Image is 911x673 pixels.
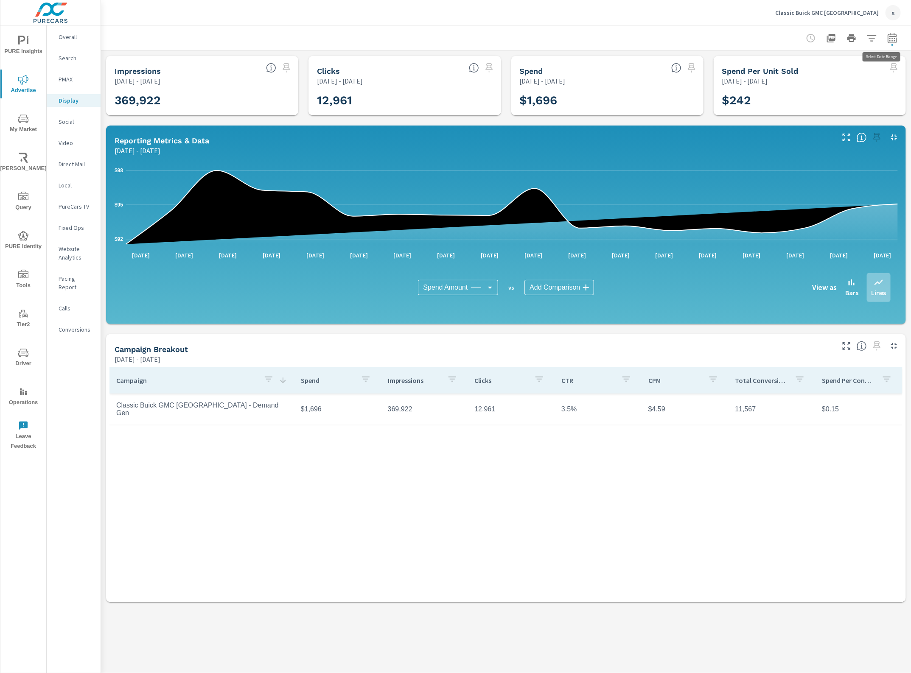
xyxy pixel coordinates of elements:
[109,395,294,424] td: Classic Buick GMC [GEOGRAPHIC_DATA] - Demand Gen
[59,96,94,105] p: Display
[432,251,461,260] p: [DATE]
[47,73,101,86] div: PMAX
[530,283,580,292] span: Add Comparison
[59,54,94,62] p: Search
[59,117,94,126] p: Social
[729,399,816,420] td: 11,567
[685,61,698,75] span: Select a preset date range to save this widget
[469,63,479,73] span: The number of times an ad was clicked by a consumer.
[475,251,505,260] p: [DATE]
[3,231,44,251] span: PURE Identity
[3,348,44,369] span: Driver
[840,339,853,353] button: Make Fullscreen
[722,76,768,86] p: [DATE] - [DATE]
[47,31,101,43] div: Overall
[418,280,498,295] div: Spend Amount
[524,280,594,295] div: Add Comparison
[115,76,160,86] p: [DATE] - [DATE]
[388,376,441,385] p: Impressions
[857,341,867,351] span: This is a summary of Display performance results by campaign. Each column can be sorted.
[266,63,276,73] span: The number of times an ad was shown on your behalf.
[606,251,636,260] p: [DATE]
[280,61,293,75] span: Select a preset date range to save this widget
[887,339,901,353] button: Minimize Widget
[3,153,44,173] span: [PERSON_NAME]
[115,354,160,364] p: [DATE] - [DATE]
[722,93,897,108] h3: $242
[59,325,94,334] p: Conversions
[840,131,853,144] button: Make Fullscreen
[468,399,555,420] td: 12,961
[47,302,101,315] div: Calls
[47,52,101,64] div: Search
[317,67,340,75] h5: Clicks
[59,274,94,291] p: Pacing Report
[871,288,886,298] p: Lines
[520,76,566,86] p: [DATE] - [DATE]
[722,67,799,75] h5: Spend Per Unit Sold
[3,192,44,212] span: Query
[555,399,642,420] td: 3.5%
[642,399,729,420] td: $4.59
[300,251,330,260] p: [DATE]
[775,9,879,17] p: Classic Buick GMC [GEOGRAPHIC_DATA]
[886,5,901,20] div: s
[482,61,496,75] span: Select a preset date range to save this widget
[47,179,101,192] div: Local
[115,236,123,242] text: $92
[648,376,701,385] p: CPM
[116,376,257,385] p: Campaign
[561,376,614,385] p: CTR
[115,168,123,173] text: $98
[47,272,101,293] div: Pacing Report
[3,421,44,451] span: Leave Feedback
[824,251,854,260] p: [DATE]
[59,75,94,84] p: PMAX
[317,76,363,86] p: [DATE] - [DATE]
[693,251,723,260] p: [DATE]
[59,304,94,313] p: Calls
[47,243,101,264] div: Website Analytics
[780,251,810,260] p: [DATE]
[47,200,101,213] div: PureCars TV
[301,376,354,385] p: Spend
[388,251,418,260] p: [DATE]
[3,270,44,290] span: Tools
[822,376,875,385] p: Spend Per Conversion
[520,93,695,108] h3: $1,696
[59,181,94,190] p: Local
[169,251,199,260] p: [DATE]
[498,284,524,291] p: vs
[294,399,381,420] td: $1,696
[3,75,44,95] span: Advertise
[47,137,101,149] div: Video
[423,283,468,292] span: Spend Amount
[47,115,101,128] div: Social
[857,132,867,142] span: Understand Display data over time and see how metrics compare to each other.
[317,93,492,108] h3: 12,961
[562,251,592,260] p: [DATE]
[863,30,880,47] button: Apply Filters
[344,251,374,260] p: [DATE]
[3,387,44,408] span: Operations
[47,94,101,107] div: Display
[115,93,290,108] h3: 369,922
[519,251,548,260] p: [DATE]
[59,202,94,211] p: PureCars TV
[671,63,681,73] span: The amount of money spent on advertising during the period.
[115,345,188,354] h5: Campaign Breakout
[47,323,101,336] div: Conversions
[870,131,884,144] span: Select a preset date range to save this widget
[115,67,161,75] h5: Impressions
[870,339,884,353] span: Select a preset date range to save this widget
[59,33,94,41] p: Overall
[3,114,44,134] span: My Market
[887,131,901,144] button: Minimize Widget
[59,160,94,168] p: Direct Mail
[0,25,46,455] div: nav menu
[126,251,156,260] p: [DATE]
[47,158,101,170] div: Direct Mail
[381,399,468,420] td: 369,922
[115,136,209,145] h5: Reporting Metrics & Data
[257,251,286,260] p: [DATE]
